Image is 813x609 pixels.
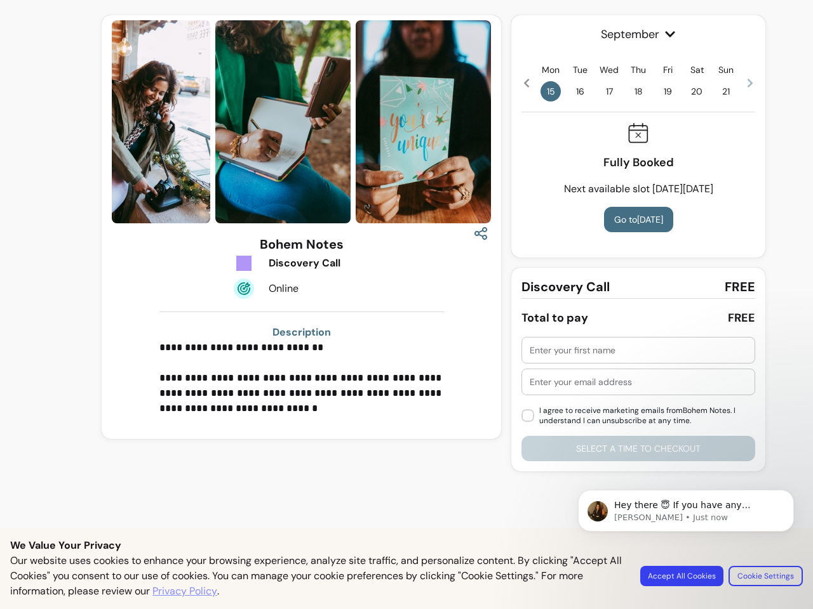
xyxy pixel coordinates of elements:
p: Tue [573,63,588,76]
p: Wed [600,63,619,76]
img: https://d3pz9znudhj10h.cloudfront.net/b4ffa321-a85e-4f2a-92c5-e0ad92009282 [356,20,491,223]
div: Total to pay [521,309,588,327]
p: Thu [631,63,646,76]
span: 20 [687,81,707,101]
p: Next available slot [DATE][DATE] [564,181,713,197]
input: Enter your email address [530,376,747,388]
span: Discovery Call [521,278,610,296]
div: Online [269,281,379,296]
a: Privacy Policy [152,584,217,599]
img: Tickets Icon [234,253,254,273]
p: Fri [663,63,673,76]
p: We Value Your Privacy [10,538,803,553]
span: 16 [570,81,590,101]
p: Sat [690,63,704,76]
span: 19 [657,81,678,101]
input: Enter your first name [530,344,747,357]
span: September [521,25,755,43]
div: FREE [728,309,755,327]
div: Discovery Call [269,256,379,271]
iframe: Intercom notifications message [559,463,813,603]
span: 21 [716,81,736,101]
p: Sun [718,63,734,76]
img: Fully booked icon [628,122,648,143]
span: 15 [541,81,561,101]
span: 17 [599,81,619,101]
img: https://d3pz9znudhj10h.cloudfront.net/d10b302a-3e7d-421b-818d-4f9bef657b96 [75,20,210,223]
button: Go to[DATE] [604,207,673,232]
img: https://d3pz9znudhj10h.cloudfront.net/b50c9bb6-09a9-4b9c-884b-45e0f61a3cf9 [215,20,351,223]
p: Mon [542,63,560,76]
p: Our website uses cookies to enhance your browsing experience, analyze site traffic, and personali... [10,553,625,599]
span: 18 [628,81,648,101]
p: Fully Booked [603,154,674,171]
h3: Description [159,325,444,340]
h3: Bohem Notes [260,235,344,253]
span: FREE [725,278,755,296]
